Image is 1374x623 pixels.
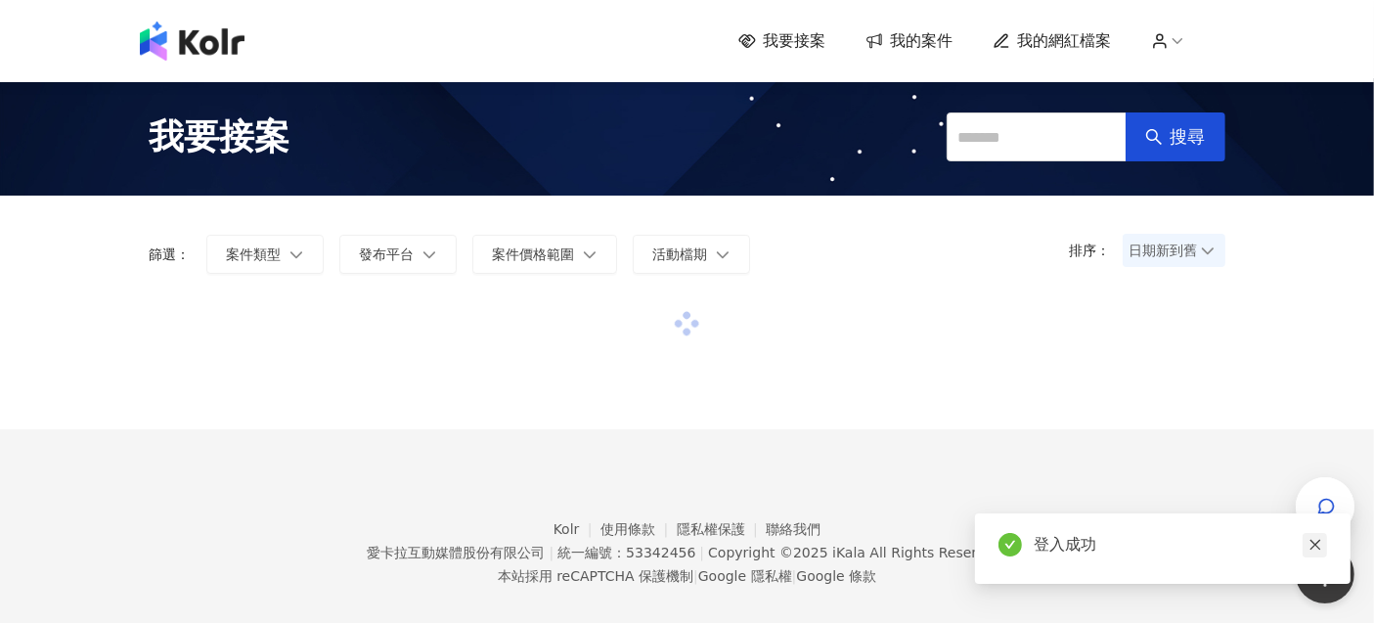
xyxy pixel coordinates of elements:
span: 本站採用 reCAPTCHA 保護機制 [498,564,876,588]
span: 搜尋 [1171,126,1206,148]
a: 我要接案 [738,30,826,52]
span: 我要接案 [150,112,290,161]
a: 聯絡我們 [766,521,820,537]
button: 案件價格範圍 [472,235,617,274]
button: 案件類型 [206,235,324,274]
span: close [1308,538,1322,552]
div: 愛卡拉互動媒體股份有限公司 [367,545,545,560]
div: 統一編號：53342456 [557,545,695,560]
a: 我的案件 [865,30,953,52]
a: iKala [832,545,865,560]
p: 篩選： [150,246,191,262]
button: 搜尋 [1126,112,1225,161]
span: | [693,568,698,584]
div: Copyright © 2025 All Rights Reserved. [708,545,1006,560]
span: | [792,568,797,584]
span: 我的網紅檔案 [1018,30,1112,52]
a: 使用條款 [600,521,677,537]
span: 發布平台 [360,246,415,262]
span: | [549,545,554,560]
span: check-circle [998,533,1022,556]
p: 排序： [1070,243,1123,258]
img: logo [140,22,244,61]
a: Google 條款 [796,568,876,584]
a: 隱私權保護 [677,521,767,537]
span: 案件類型 [227,246,282,262]
span: | [699,545,704,560]
span: 我要接案 [764,30,826,52]
a: Kolr [554,521,600,537]
span: 我的案件 [891,30,953,52]
span: 案件價格範圍 [493,246,575,262]
div: 登入成功 [1034,533,1327,556]
span: 日期新到舊 [1130,236,1219,265]
span: search [1145,128,1163,146]
span: 活動檔期 [653,246,708,262]
a: Google 隱私權 [698,568,792,584]
button: 發布平台 [339,235,457,274]
a: 我的網紅檔案 [993,30,1112,52]
button: 活動檔期 [633,235,750,274]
